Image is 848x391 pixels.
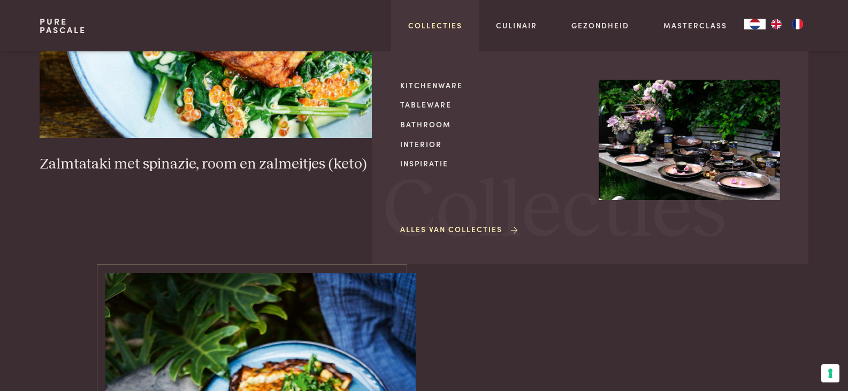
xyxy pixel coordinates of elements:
[766,19,808,29] ul: Language list
[663,20,727,31] a: Masterclass
[766,19,787,29] a: EN
[400,139,582,150] a: Interior
[400,158,582,169] a: Inspiratie
[599,80,780,201] img: Collecties
[40,17,86,34] a: PurePascale
[400,80,582,91] a: Kitchenware
[40,155,470,174] h3: Zalmtataki met spinazie, room en zalmeitjes (keto)
[744,19,766,29] a: NL
[496,20,537,31] a: Culinair
[744,19,766,29] div: Language
[400,119,582,130] a: Bathroom
[400,224,520,235] a: Alles van Collecties
[821,364,839,382] button: Uw voorkeuren voor toestemming voor trackingtechnologieën
[408,20,462,31] a: Collecties
[383,171,727,252] span: Collecties
[400,99,582,110] a: Tableware
[787,19,808,29] a: FR
[744,19,808,29] aside: Language selected: Nederlands
[571,20,629,31] a: Gezondheid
